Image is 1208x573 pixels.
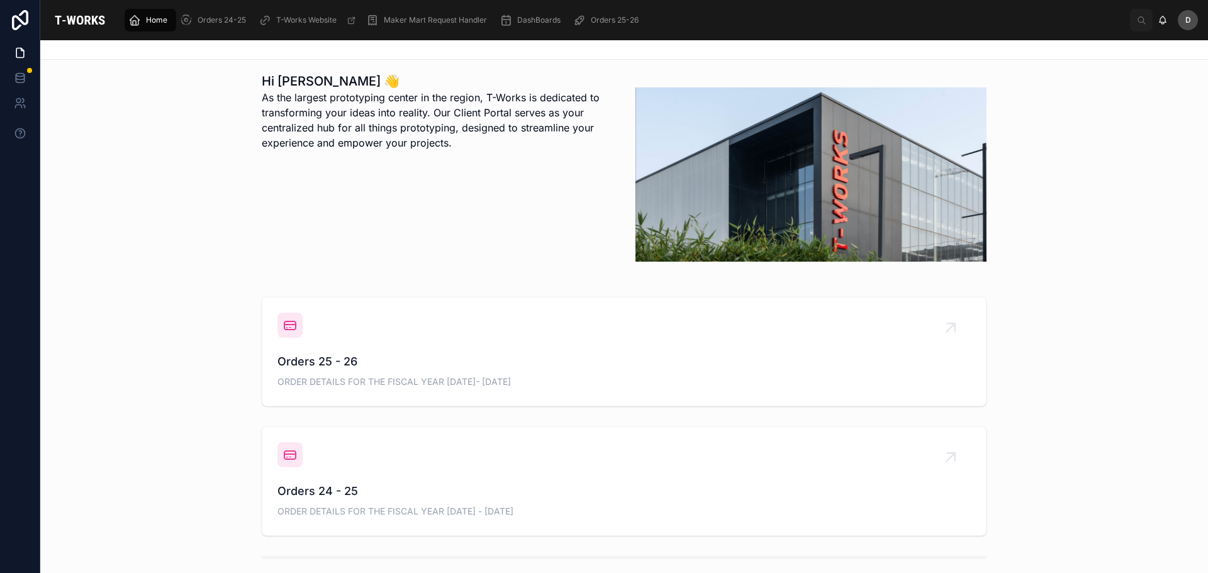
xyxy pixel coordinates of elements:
span: ORDER DETAILS FOR THE FISCAL YEAR [DATE] - [DATE] [277,505,971,518]
img: App logo [50,10,109,30]
a: Orders 24 - 25ORDER DETAILS FOR THE FISCAL YEAR [DATE] - [DATE] [262,427,986,535]
h1: Hi [PERSON_NAME] 👋 [262,72,613,90]
a: Orders 24-25 [176,9,255,31]
a: T-Works Website [255,9,362,31]
img: 20656-Tworks-build.png [635,87,987,262]
span: ORDER DETAILS FOR THE FISCAL YEAR [DATE]- [DATE] [277,376,971,388]
a: Orders 25-26 [569,9,647,31]
span: Orders 24 - 25 [277,482,971,500]
div: scrollable content [120,6,1130,34]
span: Orders 25 - 26 [277,353,971,370]
a: Home [125,9,176,31]
a: Maker Mart Request Handler [362,9,496,31]
span: T-Works Website [276,15,337,25]
span: Orders 25-26 [591,15,639,25]
a: Orders 25 - 26ORDER DETAILS FOR THE FISCAL YEAR [DATE]- [DATE] [262,298,986,406]
span: Orders 24-25 [198,15,246,25]
span: DashBoards [517,15,561,25]
p: As the largest prototyping center in the region, T-Works is dedicated to transforming your ideas ... [262,90,613,150]
span: Home [146,15,167,25]
span: Maker Mart Request Handler [384,15,487,25]
span: D [1185,15,1191,25]
a: DashBoards [496,9,569,31]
